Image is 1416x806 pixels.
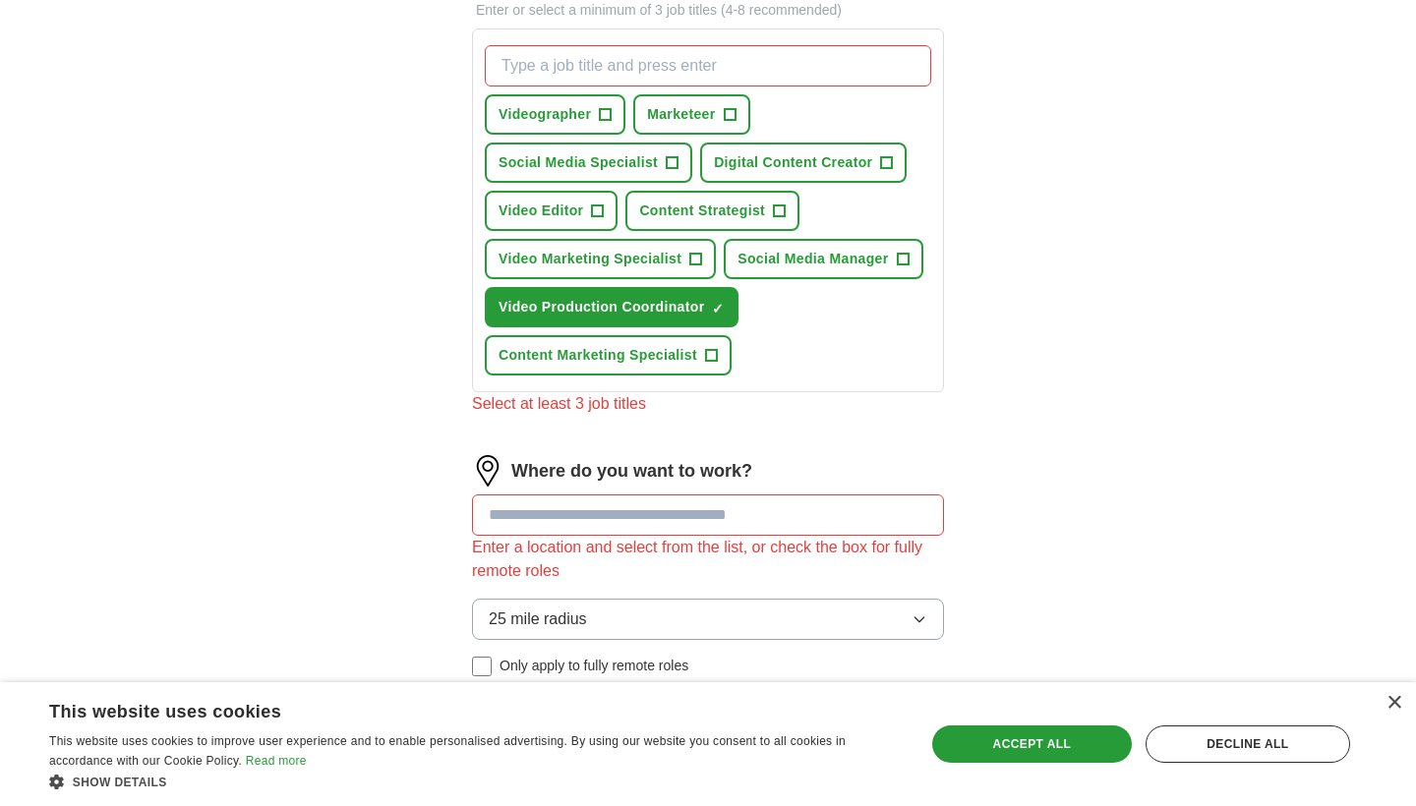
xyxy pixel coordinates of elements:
[49,734,846,768] span: This website uses cookies to improve user experience and to enable personalised advertising. By u...
[499,104,591,125] span: Videographer
[511,458,752,485] label: Where do you want to work?
[472,599,944,640] button: 25 mile radius
[485,239,716,279] button: Video Marketing Specialist
[485,143,692,183] button: Social Media Specialist
[499,297,704,317] span: Video Production Coordinator
[499,201,583,221] span: Video Editor
[472,392,944,416] div: Select at least 3 job titles
[700,143,907,183] button: Digital Content Creator
[647,104,715,125] span: Marketeer
[500,656,688,676] span: Only apply to fully remote roles
[485,94,625,135] button: Videographer
[499,152,658,173] span: Social Media Specialist
[472,455,503,487] img: location.png
[625,191,799,231] button: Content Strategist
[633,94,749,135] button: Marketeer
[499,345,697,366] span: Content Marketing Specialist
[712,301,724,317] span: ✓
[499,249,681,269] span: Video Marketing Specialist
[724,239,922,279] button: Social Media Manager
[1146,725,1350,763] div: Decline all
[485,287,738,327] button: Video Production Coordinator✓
[485,45,931,86] input: Type a job title and press enter
[485,335,732,375] button: Content Marketing Specialist
[472,657,492,676] input: Only apply to fully remote roles
[472,536,944,583] div: Enter a location and select from the list, or check the box for fully remote roles
[246,754,307,768] a: Read more, opens a new window
[485,191,618,231] button: Video Editor
[714,152,872,173] span: Digital Content Creator
[489,607,587,631] span: 25 mile radius
[639,201,765,221] span: Content Strategist
[737,249,888,269] span: Social Media Manager
[49,694,851,723] div: This website uses cookies
[1386,696,1401,711] div: Close
[73,776,167,789] span: Show details
[49,772,900,791] div: Show details
[932,725,1132,763] div: Accept all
